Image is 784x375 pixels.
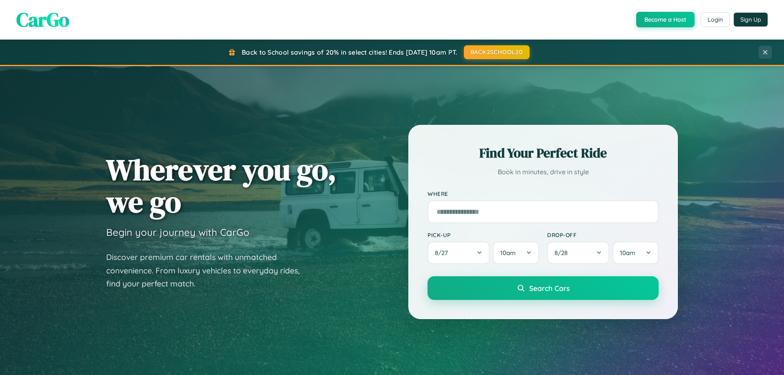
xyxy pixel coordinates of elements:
button: Search Cars [428,276,659,300]
span: CarGo [16,6,69,33]
h3: Begin your journey with CarGo [106,226,249,238]
label: Where [428,190,659,197]
span: 10am [500,249,516,257]
button: Become a Host [636,12,695,27]
h1: Wherever you go, we go [106,153,336,218]
span: 10am [620,249,635,257]
span: 8 / 28 [555,249,572,257]
p: Book in minutes, drive in style [428,166,659,178]
button: Sign Up [734,13,768,27]
h2: Find Your Perfect Ride [428,144,659,162]
label: Drop-off [547,231,659,238]
button: 10am [493,242,539,264]
span: Back to School savings of 20% in select cities! Ends [DATE] 10am PT. [242,48,457,56]
button: BACK2SCHOOL20 [464,45,530,59]
span: 8 / 27 [435,249,452,257]
p: Discover premium car rentals with unmatched convenience. From luxury vehicles to everyday rides, ... [106,251,310,291]
span: Search Cars [529,284,570,293]
button: 10am [612,242,659,264]
label: Pick-up [428,231,539,238]
button: Login [701,12,730,27]
button: 8/27 [428,242,490,264]
button: 8/28 [547,242,609,264]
